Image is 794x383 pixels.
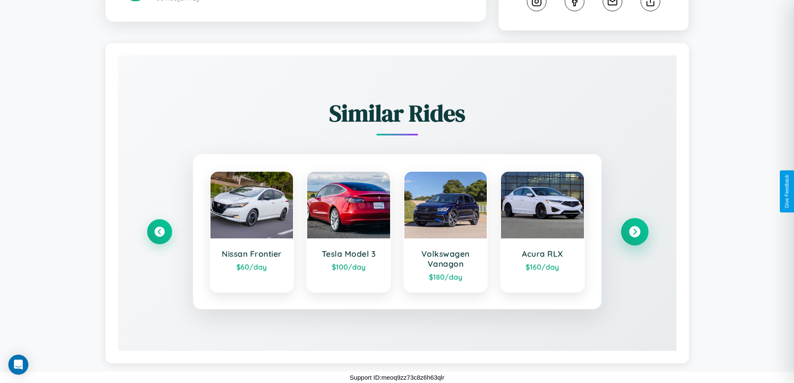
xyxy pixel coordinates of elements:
[509,249,576,259] h3: Acura RLX
[306,171,391,293] a: Tesla Model 3$100/day
[8,355,28,375] div: Open Intercom Messenger
[316,249,382,259] h3: Tesla Model 3
[316,262,382,271] div: $ 100 /day
[147,97,647,129] h2: Similar Rides
[784,175,790,208] div: Give Feedback
[413,272,479,281] div: $ 180 /day
[413,249,479,269] h3: Volkswagen Vanagon
[219,249,285,259] h3: Nissan Frontier
[500,171,585,293] a: Acura RLX$160/day
[219,262,285,271] div: $ 60 /day
[350,372,444,383] p: Support ID: meoq9zz73c8z6h63qlr
[403,171,488,293] a: Volkswagen Vanagon$180/day
[509,262,576,271] div: $ 160 /day
[210,171,294,293] a: Nissan Frontier$60/day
